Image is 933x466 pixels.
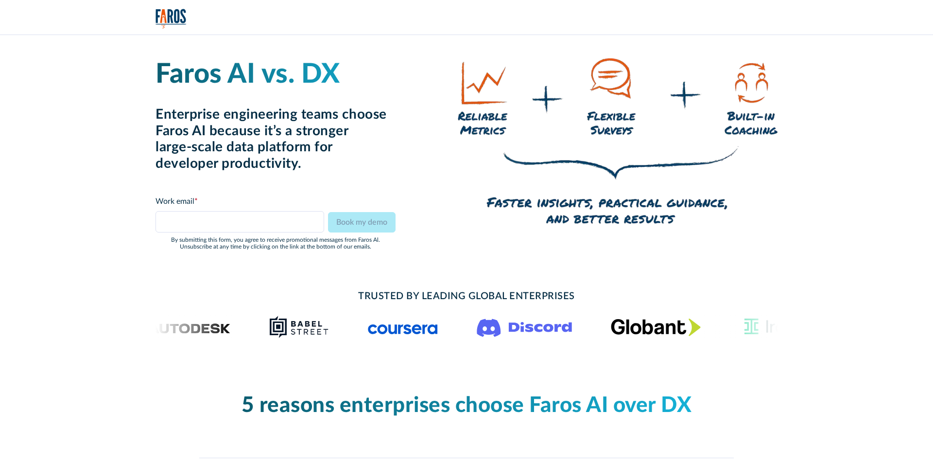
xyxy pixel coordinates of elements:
[477,317,572,337] img: Logo of the communication platform Discord.
[155,9,187,29] img: Logo of the analytics and reporting company Faros.
[155,58,396,91] h1: Faros AI vs. DX
[611,318,701,336] img: Globant's logo
[155,236,396,251] div: By submitting this form, you agree to receive promotional messages from Faros Al. Unsubscribe at ...
[155,9,187,29] a: home
[155,196,324,207] div: Work email
[458,58,777,228] img: A hand drawing on a white board, detailing how Faros empowers faster insights, practical guidance...
[155,107,396,172] h2: Enterprise engineering teams choose Faros AI because it’s a stronger large-scale data platform fo...
[242,395,692,416] span: 5 reasons enterprises choose Faros AI over DX
[233,289,700,304] h2: TRUSTED BY LEADING GLOBAL ENTERPRISES
[368,319,438,335] img: Logo of the online learning platform Coursera.
[155,196,396,251] form: Email Form
[269,315,329,339] img: Babel Street logo png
